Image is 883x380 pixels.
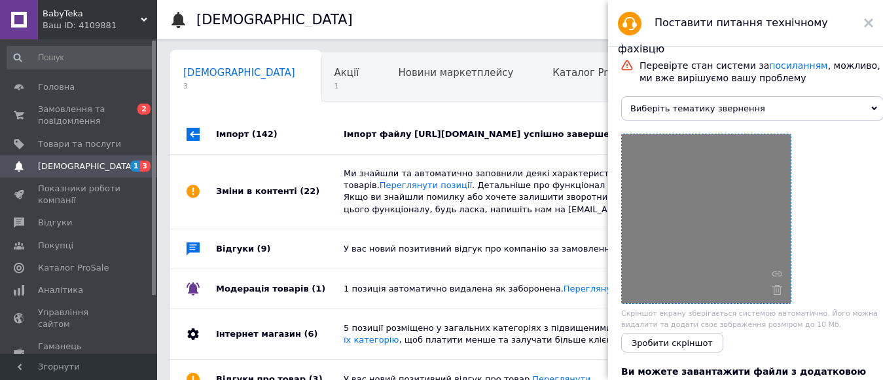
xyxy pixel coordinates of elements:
span: Зробити скріншот [632,338,713,348]
span: 3 [183,81,295,91]
span: BabyTeka [43,8,141,20]
div: 5 позиції розміщено у загальних категоріях з підвищеними ставками ProSale. , щоб платити менше та... [344,322,726,346]
span: Товари та послуги [38,138,121,150]
span: 3 [140,161,151,172]
div: Ми знайшли та автоматично заповнили деякі характеристики для ваших товарів. . Детальніше про функ... [344,168,726,216]
span: Головна [38,81,75,93]
span: (142) [252,129,278,139]
span: Відгуки [38,217,72,229]
span: Аналітика [38,284,83,296]
span: (9) [257,244,271,254]
span: 2 [137,104,151,115]
span: (1) [312,284,325,294]
div: Зміни в контенті [216,155,344,229]
input: Пошук [7,46,154,69]
div: Ваш ID: 4109881 [43,20,157,31]
a: Переглянути позиції [564,284,656,294]
span: Каталог ProSale [38,262,109,274]
span: 1 [334,81,359,91]
a: Переглянути позиції [380,180,472,190]
div: 1 позиція автоматично видалена як заборонена. [344,283,726,295]
span: Акції [334,67,359,79]
span: Показники роботи компанії [38,183,121,206]
span: Управління сайтом [38,307,121,330]
span: Каталог ProSale [552,67,634,79]
span: Замовлення та повідомлення [38,104,121,127]
span: Скріншот екрану зберігається системою автоматично. Його можна видалити та додати своє зображення ... [621,309,878,329]
span: 1 [130,161,141,172]
button: Зробити скріншот [621,333,723,352]
span: Новини маркетплейсу [398,67,513,79]
a: Screenshot.png [622,134,791,303]
span: [DEMOGRAPHIC_DATA] [183,67,295,79]
div: Модерація товарів [216,269,344,309]
div: У вас новий позитивний відгук про компанію за замовленням 356543388. [344,243,726,255]
div: Інтернет магазин [216,309,344,359]
span: [DEMOGRAPHIC_DATA] [38,161,135,172]
span: Гаманець компанії [38,341,121,364]
a: посиланням [769,60,827,71]
div: Імпорт файлу [URL][DOMAIN_NAME] успішно завершено. [344,128,726,140]
div: Відгуки [216,229,344,269]
div: Імпорт [216,115,344,154]
h1: [DEMOGRAPHIC_DATA] [196,12,353,28]
span: Покупці [38,240,73,252]
a: Змініть їх категорію [344,323,726,345]
span: (6) [304,329,317,339]
span: (22) [300,186,319,196]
